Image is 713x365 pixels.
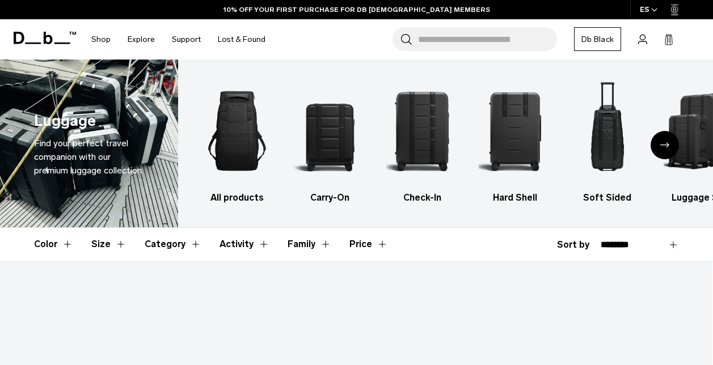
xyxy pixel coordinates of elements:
[145,228,201,261] button: Toggle Filter
[201,77,273,205] a: Db All products
[571,77,644,205] li: 5 / 6
[293,77,366,185] img: Db
[91,228,126,261] button: Toggle Filter
[218,19,265,60] a: Lost & Found
[293,77,366,205] li: 2 / 6
[479,77,551,185] img: Db
[479,77,551,205] a: Db Hard Shell
[386,191,459,205] h3: Check-In
[201,191,273,205] h3: All products
[201,77,273,185] img: Db
[479,191,551,205] h3: Hard Shell
[34,228,73,261] button: Toggle Filter
[386,77,459,205] li: 3 / 6
[34,109,96,133] h1: Luggage
[349,228,388,261] button: Toggle Price
[34,138,144,176] span: Find your perfect travel companion with our premium luggage collection.
[288,228,331,261] button: Toggle Filter
[91,19,111,60] a: Shop
[386,77,459,185] img: Db
[386,77,459,205] a: Db Check-In
[220,228,269,261] button: Toggle Filter
[293,77,366,205] a: Db Carry-On
[172,19,201,60] a: Support
[201,77,273,205] li: 1 / 6
[128,19,155,60] a: Explore
[571,77,644,185] img: Db
[651,131,679,159] div: Next slide
[571,191,644,205] h3: Soft Sided
[83,19,274,60] nav: Main Navigation
[571,77,644,205] a: Db Soft Sided
[479,77,551,205] li: 4 / 6
[223,5,490,15] a: 10% OFF YOUR FIRST PURCHASE FOR DB [DEMOGRAPHIC_DATA] MEMBERS
[293,191,366,205] h3: Carry-On
[574,27,621,51] a: Db Black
